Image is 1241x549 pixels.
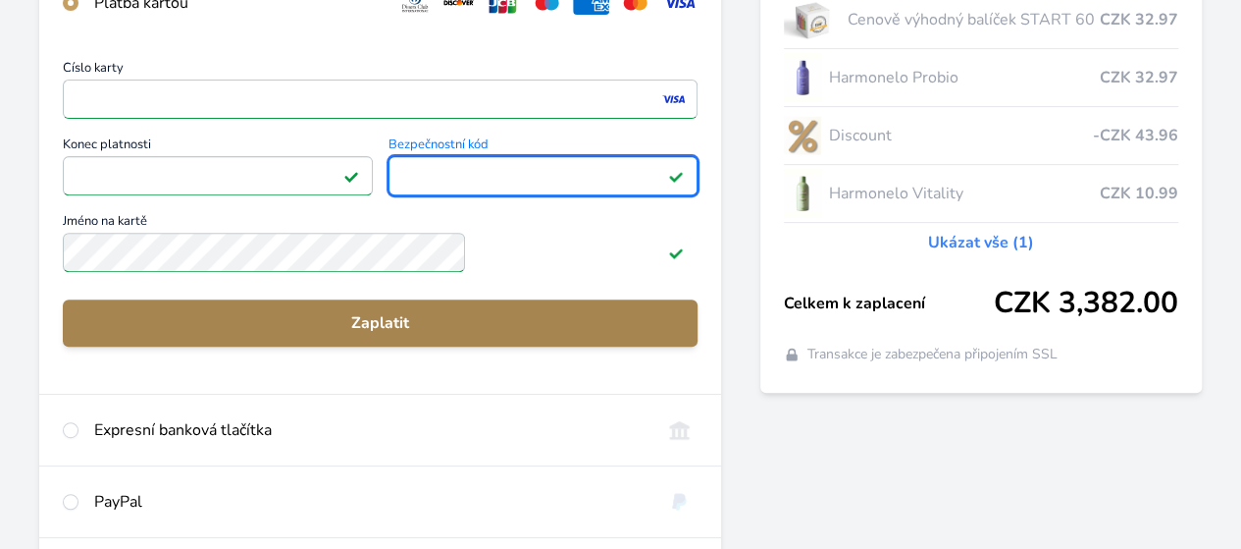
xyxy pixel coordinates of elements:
[1100,182,1178,205] span: CZK 10.99
[72,162,364,190] iframe: Iframe pro datum vypršení platnosti
[784,169,821,218] img: CLEAN_VITALITY_se_stinem_x-lo.jpg
[1100,66,1178,89] span: CZK 32.97
[94,418,646,442] div: Expresní banková tlačítka
[668,245,684,260] img: Platné pole
[63,300,698,347] button: Zaplatit
[63,233,465,272] input: Jméno na kartěPlatné pole
[928,231,1034,254] a: Ukázat vše (1)
[63,215,698,233] span: Jméno na kartě
[1093,124,1178,147] span: -CZK 43.96
[994,286,1178,321] span: CZK 3,382.00
[397,162,690,190] iframe: Iframe pro bezpečnostní kód
[668,168,684,184] img: Platné pole
[63,138,373,156] span: Konec platnosti
[78,311,682,335] span: Zaplatit
[848,8,1100,31] span: Cenově výhodný balíček START 60
[660,90,687,108] img: visa
[784,111,821,160] img: discount-lo.png
[784,292,994,315] span: Celkem k zaplacení
[343,168,359,184] img: Platné pole
[72,85,689,113] iframe: Iframe pro číslo karty
[829,124,1093,147] span: Discount
[388,138,698,156] span: Bezpečnostní kód
[63,62,698,80] span: Číslo karty
[1100,8,1178,31] span: CZK 32.97
[829,182,1100,205] span: Harmonelo Vitality
[94,490,646,514] div: PayPal
[807,345,1058,364] span: Transakce je zabezpečena připojením SSL
[784,53,821,102] img: CLEAN_PROBIO_se_stinem_x-lo.jpg
[661,418,698,442] img: onlineBanking_CZ.svg
[829,66,1100,89] span: Harmonelo Probio
[661,490,698,514] img: paypal.svg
